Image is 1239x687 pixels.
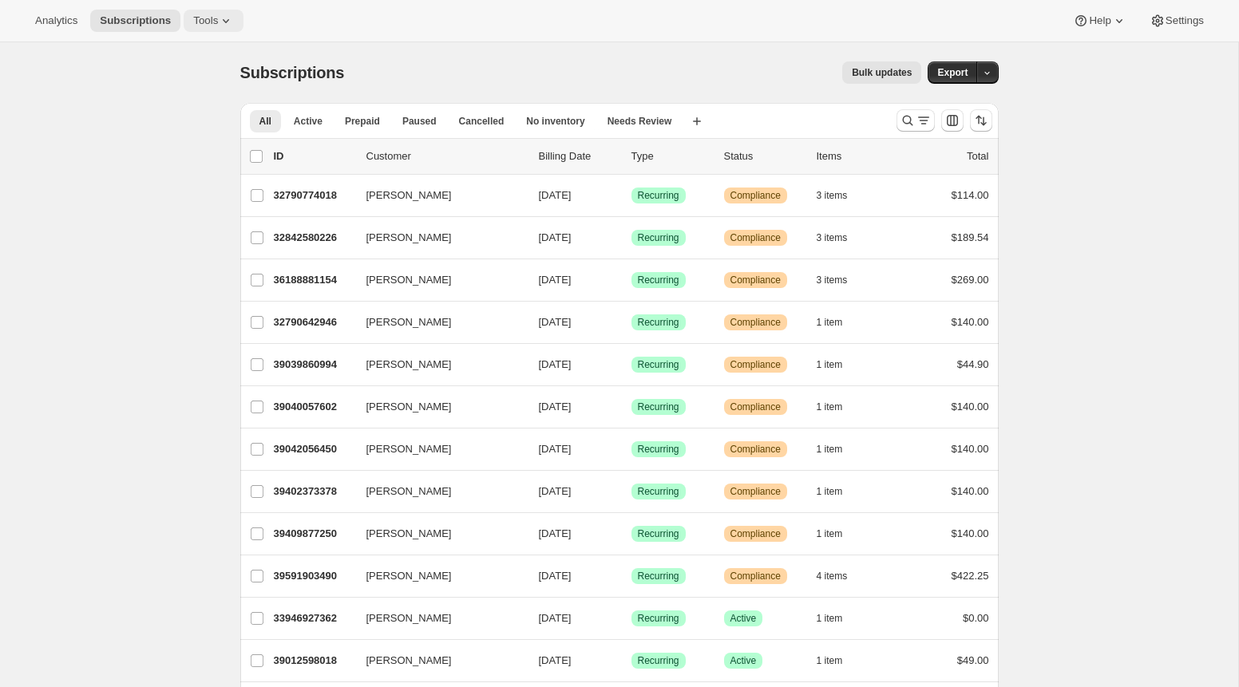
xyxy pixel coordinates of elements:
span: [DATE] [539,231,572,243]
button: 1 item [817,523,861,545]
span: No inventory [526,115,584,128]
span: [DATE] [539,189,572,201]
span: Cancelled [459,115,505,128]
span: [PERSON_NAME] [366,568,452,584]
div: Type [631,148,711,164]
span: [DATE] [539,316,572,328]
span: Needs Review [608,115,672,128]
div: 39409877250[PERSON_NAME][DATE]SuccessRecurringWarningCompliance1 item$140.00 [274,523,989,545]
span: 1 item [817,443,843,456]
span: Compliance [730,231,781,244]
span: Recurring [638,231,679,244]
button: Sort the results [970,109,992,132]
button: Create new view [684,110,710,132]
span: Settings [1166,14,1204,27]
button: [PERSON_NAME] [357,606,517,631]
span: Compliance [730,189,781,202]
p: 39012598018 [274,653,354,669]
span: Active [730,654,757,667]
button: [PERSON_NAME] [357,352,517,377]
span: [DATE] [539,485,572,497]
span: Recurring [638,401,679,413]
span: Compliance [730,485,781,498]
span: $189.54 [952,231,989,243]
span: $422.25 [952,570,989,582]
p: Status [724,148,804,164]
button: [PERSON_NAME] [357,394,517,420]
button: 4 items [817,565,865,587]
span: [DATE] [539,654,572,666]
span: Compliance [730,570,781,582]
p: Total [967,148,988,164]
span: Subscriptions [100,14,171,27]
button: [PERSON_NAME] [357,648,517,673]
span: $140.00 [952,485,989,497]
span: [DATE] [539,401,572,413]
span: [PERSON_NAME] [366,399,452,415]
span: $140.00 [952,316,989,328]
span: 1 item [817,401,843,413]
button: Help [1063,10,1136,32]
div: 39402373378[PERSON_NAME][DATE]SuccessRecurringWarningCompliance1 item$140.00 [274,480,989,503]
div: Items [817,148,897,164]
span: $49.00 [957,654,989,666]
button: [PERSON_NAME] [357,436,517,462]
button: [PERSON_NAME] [357,563,517,589]
span: 1 item [817,316,843,329]
button: Search and filter results [897,109,935,132]
span: 1 item [817,612,843,625]
span: Tools [193,14,218,27]
span: Paused [402,115,437,128]
p: 39402373378 [274,484,354,499]
span: $140.00 [952,443,989,455]
span: Recurring [638,316,679,329]
span: Help [1089,14,1110,27]
button: Tools [184,10,243,32]
button: 1 item [817,353,861,376]
p: 39042056450 [274,441,354,457]
button: [PERSON_NAME] [357,225,517,251]
p: 39040057602 [274,399,354,415]
span: 3 items [817,189,848,202]
span: [PERSON_NAME] [366,188,452,203]
span: Recurring [638,612,679,625]
span: 1 item [817,654,843,667]
span: Recurring [638,189,679,202]
span: $44.90 [957,358,989,370]
span: Recurring [638,654,679,667]
span: $269.00 [952,274,989,286]
button: 1 item [817,438,861,460]
span: Prepaid [345,115,380,128]
span: [DATE] [539,358,572,370]
button: Export [928,61,977,84]
button: Settings [1140,10,1213,32]
span: [PERSON_NAME] [366,357,452,373]
span: $140.00 [952,527,989,539]
span: Compliance [730,274,781,286]
span: All [259,115,271,128]
span: [DATE] [539,274,572,286]
span: Recurring [638,570,679,582]
button: 3 items [817,227,865,249]
span: $140.00 [952,401,989,413]
button: 1 item [817,607,861,630]
span: 1 item [817,527,843,540]
span: [PERSON_NAME] [366,653,452,669]
div: 33946927362[PERSON_NAME][DATE]SuccessRecurringSuccessActive1 item$0.00 [274,607,989,630]
span: Analytics [35,14,77,27]
span: Recurring [638,485,679,498]
p: 33946927362 [274,610,354,626]
span: 1 item [817,485,843,498]
div: 39040057602[PERSON_NAME][DATE]SuccessRecurringWarningCompliance1 item$140.00 [274,396,989,418]
span: Compliance [730,401,781,413]
button: [PERSON_NAME] [357,267,517,293]
div: 32790642946[PERSON_NAME][DATE]SuccessRecurringWarningCompliance1 item$140.00 [274,311,989,334]
span: [DATE] [539,570,572,582]
span: [PERSON_NAME] [366,314,452,330]
span: $0.00 [963,612,989,624]
span: 4 items [817,570,848,582]
span: Active [730,612,757,625]
span: Active [294,115,323,128]
span: $114.00 [952,189,989,201]
button: 1 item [817,480,861,503]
